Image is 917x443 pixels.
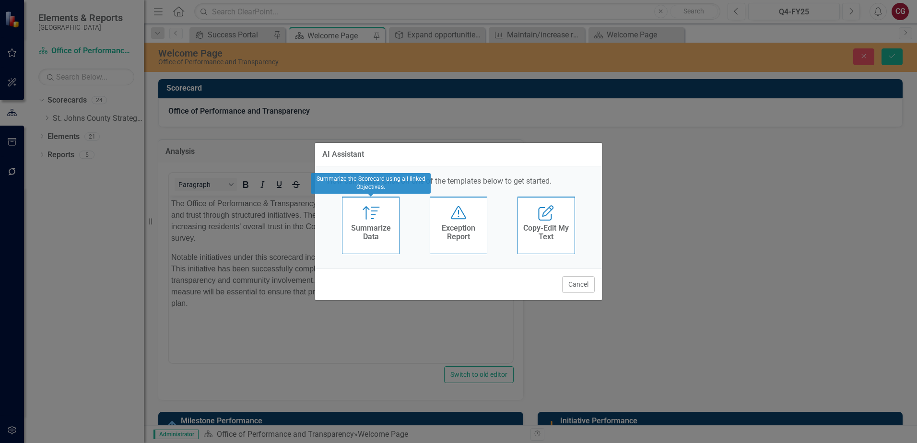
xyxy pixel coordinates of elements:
[322,150,364,159] div: AI Assistant
[562,276,595,293] button: Cancel
[2,2,341,48] p: The Office of Performance & Transparency primarily focuses on enhancing community engagement and ...
[2,56,341,114] p: Notable initiatives under this scorecard include the recently adopted County-wide Strategic Plan....
[523,224,570,241] h4: Copy-Edit My Text
[435,224,482,241] h4: Exception Report
[311,173,431,194] div: Summarize the Scorecard using all linked Objectives.
[327,176,590,187] p: How can I help? Click on one of the templates below to get started.
[347,224,394,241] h4: Summarize Data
